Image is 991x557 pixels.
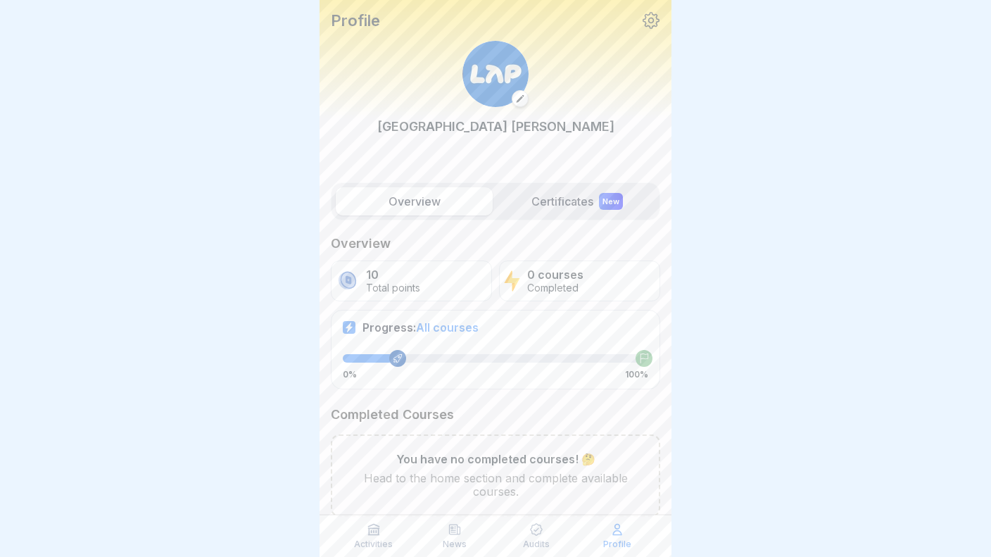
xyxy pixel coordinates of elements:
[355,472,636,499] p: Head to the home section and complete available courses.
[527,268,583,282] p: 0 courses
[443,539,467,549] p: News
[416,320,479,334] span: All courses
[331,235,660,252] p: Overview
[625,370,648,380] p: 100%
[599,193,623,210] div: New
[603,539,631,549] p: Profile
[362,320,479,334] p: Progress:
[354,539,393,549] p: Activities
[523,539,550,549] p: Audits
[504,269,520,293] img: lightning.svg
[343,370,357,380] p: 0%
[331,11,380,30] p: Profile
[331,406,660,423] p: Completed Courses
[336,269,359,293] img: coin.svg
[462,41,529,107] img: w1n62d9c1m8dr293gbm2xwec.png
[527,282,583,294] p: Completed
[396,453,595,466] p: You have no completed courses! 🤔
[498,187,655,215] label: Certificates
[366,282,420,294] p: Total points
[366,268,420,282] p: 10
[336,187,493,215] label: Overview
[377,117,614,136] p: [GEOGRAPHIC_DATA] [PERSON_NAME]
